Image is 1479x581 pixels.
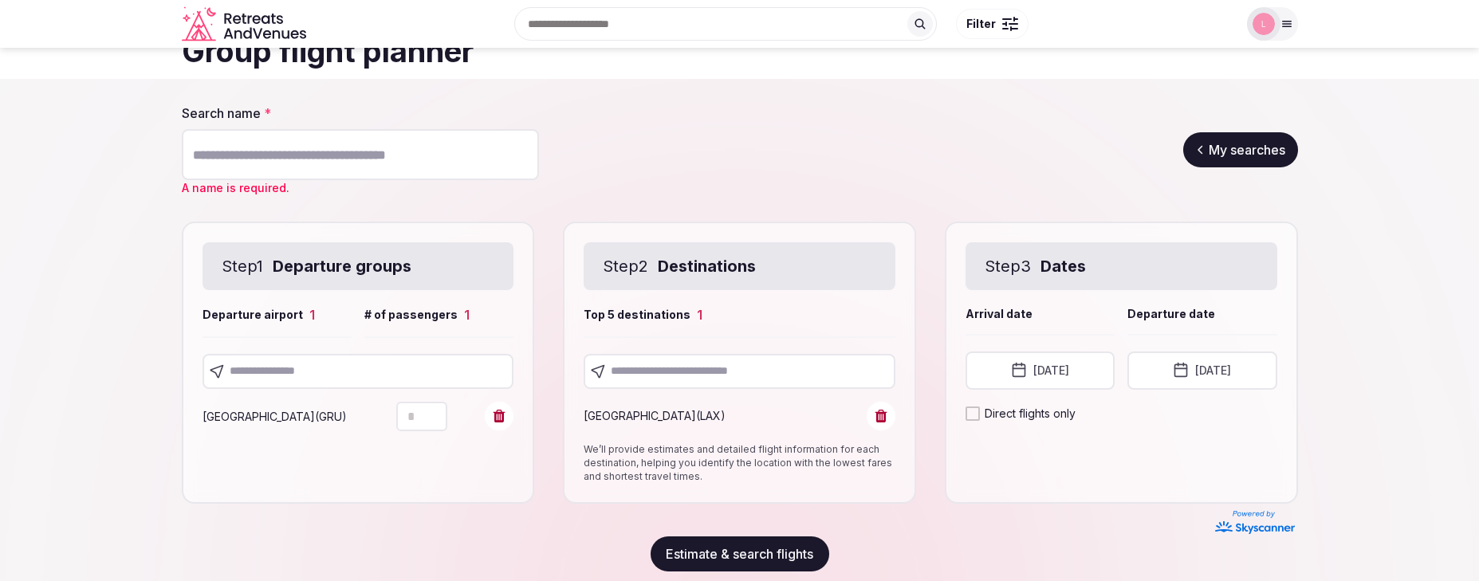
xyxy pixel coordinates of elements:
svg: Retreats and Venues company logo [182,6,309,42]
span: # of passengers [364,307,458,323]
button: Estimate & search flights [651,536,829,571]
div: Step 1 [203,242,514,290]
div: Step 2 [584,242,895,290]
p: We’ll provide estimates and detailed flight information for each destination, helping you identif... [584,443,895,483]
span: [GEOGRAPHIC_DATA] ( LAX ) [584,409,726,422]
span: Filter [966,16,996,32]
label: Search name [182,104,539,122]
div: 1 [309,306,315,324]
a: My searches [1183,132,1298,167]
div: 1 [464,306,470,324]
span: [GEOGRAPHIC_DATA] ( GRU ) [203,410,347,423]
div: 1 [697,306,702,324]
button: [DATE] [966,351,1115,390]
a: Visit the homepage [182,6,309,42]
strong: Departure groups [273,255,411,277]
img: Luis Mereiles [1253,13,1275,35]
span: Top 5 destinations [584,307,690,323]
button: [DATE] [1127,351,1276,390]
span: Departure airport [203,307,303,323]
p: A name is required. [182,180,539,196]
div: Step 3 [966,242,1277,290]
span: Departure date [1127,306,1215,322]
strong: Dates [1040,255,1086,277]
span: Arrival date [966,306,1033,322]
button: Filter [956,9,1029,39]
label: Direct flights only [985,406,1076,422]
strong: Destinations [658,255,756,277]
